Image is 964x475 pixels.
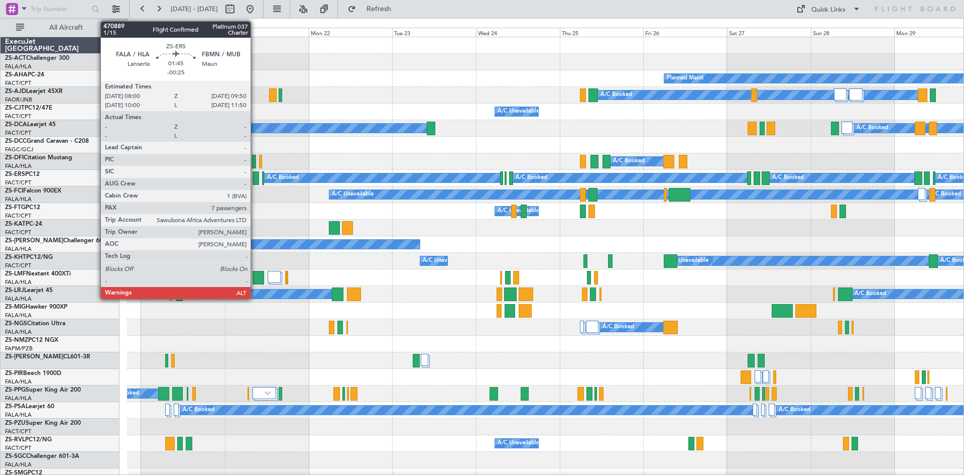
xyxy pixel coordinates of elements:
a: FALA/HLA [5,295,32,303]
span: ZS-DFI [5,155,24,161]
a: ZS-ACTChallenger 300 [5,55,69,61]
div: Sun 21 [225,28,309,37]
span: Refresh [358,6,400,13]
a: FALA/HLA [5,245,32,253]
div: A/C Booked [855,287,886,302]
div: Sat 20 [141,28,225,37]
span: ZS-KHT [5,254,26,260]
a: ZS-NGSCitation Ultra [5,321,65,327]
div: Tue 23 [392,28,476,37]
button: All Aircraft [11,20,109,36]
a: FAGC/GCJ [5,146,33,153]
a: FALA/HLA [5,162,32,170]
a: ZS-PZUSuper King Air 200 [5,420,81,426]
div: Thu 25 [560,28,644,37]
a: ZS-KATPC-24 [5,221,42,227]
div: Sun 28 [811,28,895,37]
div: Quick Links [811,5,846,15]
div: A/C Unavailable [423,253,464,268]
span: ZS-LMF [5,271,26,277]
a: ZS-PPGSuper King Air 200 [5,387,81,393]
a: ZS-MIGHawker 900XP [5,304,67,310]
a: FACT/CPT [5,229,31,236]
a: ZS-[PERSON_NAME]CL601-3R [5,354,90,360]
a: ZS-AHAPC-24 [5,72,44,78]
a: ZS-DFICitation Mustang [5,155,72,161]
button: Quick Links [791,1,866,17]
div: Sat 27 [727,28,811,37]
a: FALA/HLA [5,312,32,319]
span: All Aircraft [26,24,106,31]
span: ZS-SGC [5,453,26,459]
div: A/C Unavailable [498,436,539,451]
a: ZS-FCIFalcon 900EX [5,188,61,194]
a: ZS-[PERSON_NAME]Challenger 604 [5,238,106,244]
span: ZS-RVL [5,437,25,443]
div: A/C Unavailable [498,204,539,219]
span: [DATE] - [DATE] [171,5,218,14]
a: FALA/HLA [5,378,32,386]
div: A/C Booked [857,121,888,136]
div: A/C Booked [779,403,810,418]
div: A/C Booked [613,154,645,169]
div: A/C Booked [600,87,632,103]
span: ZS-NMZ [5,337,28,343]
div: A/C Booked [267,170,299,185]
a: FALA/HLA [5,196,32,203]
a: ZS-LRJLearjet 45 [5,288,53,294]
a: FALA/HLA [5,278,32,286]
a: ZS-AJDLearjet 45XR [5,88,63,94]
div: A/C Unavailable [498,104,539,119]
div: [DATE] [129,20,146,29]
a: ZS-FTGPC12 [5,205,40,211]
a: FALA/HLA [5,395,32,402]
span: ZS-PPG [5,387,26,393]
span: ZS-CJT [5,105,25,111]
a: FACT/CPT [5,113,31,120]
span: ZS-FTG [5,205,26,211]
span: ZS-PSA [5,404,26,410]
div: A/C Booked [602,320,634,335]
a: ZS-PSALearjet 60 [5,404,54,410]
a: ZS-RVLPC12/NG [5,437,52,443]
a: FALA/HLA [5,461,32,468]
a: ZS-ERSPC12 [5,171,40,177]
a: FACT/CPT [5,444,31,452]
span: ZS-PZU [5,420,26,426]
span: ZS-KAT [5,221,26,227]
span: ZS-AHA [5,72,28,78]
span: ZS-AJD [5,88,26,94]
span: ZS-PIR [5,370,23,376]
div: A/C Booked [516,170,547,185]
a: ZS-LMFNextant 400XTi [5,271,71,277]
span: ZS-MIG [5,304,26,310]
a: ZS-SGCChallenger 601-3A [5,453,79,459]
div: A/C Unavailable [667,253,708,268]
a: FACT/CPT [5,129,31,137]
span: ZS-[PERSON_NAME] [5,238,63,244]
a: ZS-DCCGrand Caravan - C208 [5,138,89,144]
img: arrow-gray.svg [265,391,271,395]
div: A/C Booked [183,403,214,418]
div: A/C Booked [772,170,804,185]
span: ZS-ACT [5,55,26,61]
a: ZS-NMZPC12 NGX [5,337,58,343]
a: ZS-CJTPC12/47E [5,105,52,111]
a: FACT/CPT [5,212,31,220]
a: FACT/CPT [5,428,31,435]
span: ZS-ERS [5,171,25,177]
a: FACT/CPT [5,262,31,269]
a: FALA/HLA [5,411,32,419]
a: FALA/HLA [5,328,32,336]
a: ZS-DCALearjet 45 [5,122,56,128]
span: ZS-LRJ [5,288,24,294]
div: A/C Booked [177,121,208,136]
a: FALA/HLA [5,63,32,70]
div: A/C Booked [185,287,217,302]
a: FAOR/JNB [5,96,32,104]
div: Planned Maint [667,71,703,86]
div: Wed 24 [476,28,560,37]
span: ZS-FCI [5,188,23,194]
a: FAPM/PZB [5,345,33,352]
div: Fri 26 [643,28,727,37]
